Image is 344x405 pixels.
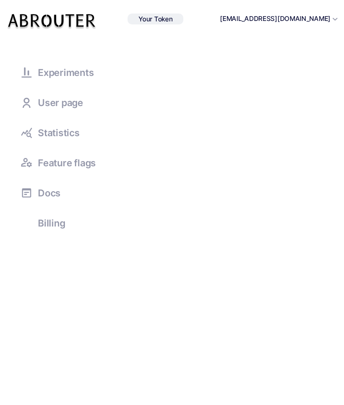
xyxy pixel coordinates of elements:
[7,120,329,144] a: Statistics
[7,210,329,234] a: Billing
[7,90,329,113] a: User page
[38,158,96,168] span: Feature flags
[38,219,65,228] span: Billing
[138,15,172,23] span: Your Token
[38,98,83,108] span: User page
[38,128,80,138] span: Statistics
[38,68,94,78] span: Experiments
[7,150,329,174] a: Feature flags
[7,180,329,204] a: Docs
[7,60,329,83] a: Experiments
[7,4,101,34] img: Logo
[220,14,331,24] button: [EMAIL_ADDRESS][DOMAIN_NAME]
[38,189,61,198] span: Docs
